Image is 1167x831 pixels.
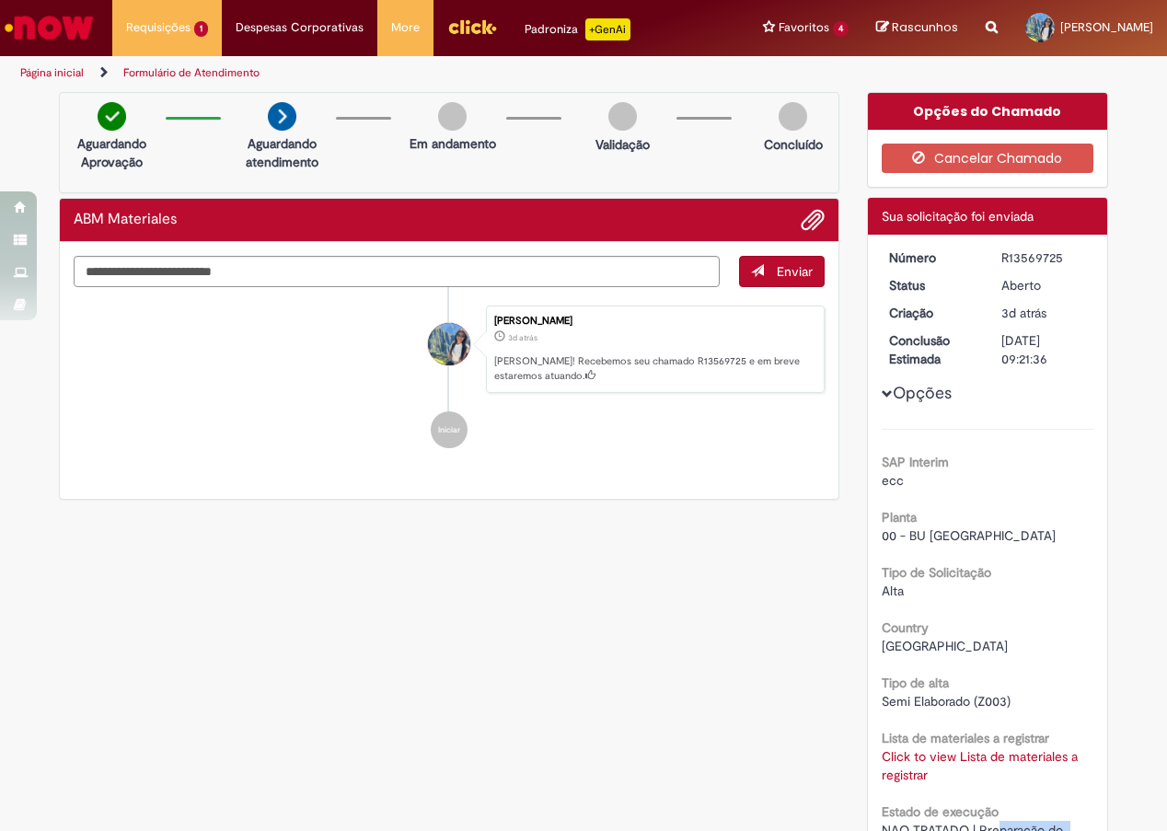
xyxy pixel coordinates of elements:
li: Heloisa Amaral [74,306,825,394]
span: Rascunhos [892,18,958,36]
span: [GEOGRAPHIC_DATA] [882,638,1008,654]
b: Estado de execução [882,803,999,820]
span: Alta [882,583,904,599]
span: Enviar [777,263,813,280]
p: Aguardando atendimento [237,134,327,171]
button: Enviar [739,256,825,287]
b: SAP Interim [882,454,949,470]
div: R13569725 [1001,248,1087,267]
ul: Histórico de tíquete [74,287,825,467]
img: img-circle-grey.png [438,102,467,131]
span: 1 [194,21,208,37]
button: Cancelar Chamado [882,144,1094,173]
img: arrow-next.png [268,102,296,131]
span: 00 - BU [GEOGRAPHIC_DATA] [882,527,1056,544]
span: Semi Elaborado (Z003) [882,693,1011,710]
div: Heloisa Amaral [428,323,470,365]
span: Sua solicitação foi enviada [882,208,1034,225]
a: Página inicial [20,65,84,80]
b: Planta [882,509,917,525]
b: Tipo de Solicitação [882,564,991,581]
span: 3d atrás [508,332,537,343]
dt: Número [875,248,988,267]
p: Concluído [764,135,823,154]
p: +GenAi [585,18,630,40]
p: [PERSON_NAME]! Recebemos seu chamado R13569725 e em breve estaremos atuando. [494,354,815,383]
span: Despesas Corporativas [236,18,364,37]
div: [PERSON_NAME] [494,316,815,327]
img: ServiceNow [2,9,97,46]
img: click_logo_yellow_360x200.png [447,13,497,40]
textarea: Digite sua mensagem aqui... [74,256,720,287]
b: Country [882,619,929,636]
img: img-circle-grey.png [779,102,807,131]
a: Formulário de Atendimento [123,65,260,80]
b: Lista de materiales a registrar [882,730,1049,746]
span: Requisições [126,18,191,37]
p: Aguardando Aprovação [67,134,156,171]
span: Favoritos [779,18,829,37]
h2: ABM Materiales Histórico de tíquete [74,212,177,228]
img: img-circle-grey.png [608,102,637,131]
div: 26/09/2025 10:21:32 [1001,304,1087,322]
a: Rascunhos [876,19,958,37]
span: [PERSON_NAME] [1060,19,1153,35]
div: Opções do Chamado [868,93,1108,130]
dt: Conclusão Estimada [875,331,988,368]
a: Click to view Lista de materiales a registrar [882,748,1078,783]
span: 4 [833,21,849,37]
p: Validação [595,135,650,154]
div: Padroniza [525,18,630,40]
span: ecc [882,472,904,489]
time: 26/09/2025 10:21:32 [508,332,537,343]
b: Tipo de alta [882,675,949,691]
p: Em andamento [410,134,496,153]
img: check-circle-green.png [98,102,126,131]
ul: Trilhas de página [14,56,764,90]
span: 3d atrás [1001,305,1046,321]
dt: Status [875,276,988,294]
span: More [391,18,420,37]
div: Aberto [1001,276,1087,294]
dt: Criação [875,304,988,322]
button: Adicionar anexos [801,208,825,232]
div: [DATE] 09:21:36 [1001,331,1087,368]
